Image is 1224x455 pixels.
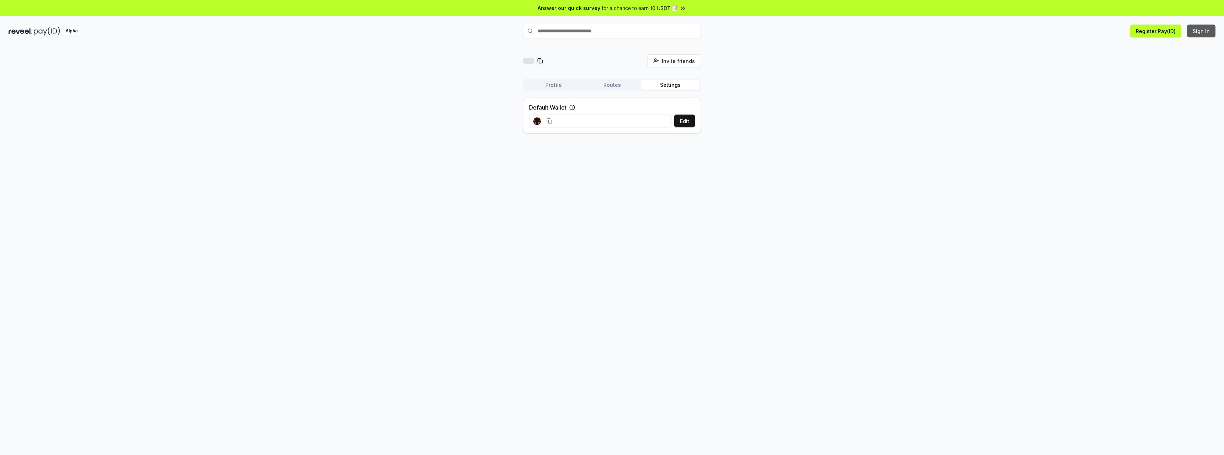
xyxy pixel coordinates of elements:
[1187,25,1215,37] button: Sign In
[538,4,600,12] span: Answer our quick survey
[1130,25,1181,37] button: Register Pay(ID)
[662,57,695,65] span: Invite friends
[62,27,81,36] div: Alpha
[602,4,678,12] span: for a chance to earn 10 USDT 📝
[583,80,641,90] button: Routes
[34,27,60,36] img: pay_id
[9,27,32,36] img: reveel_dark
[524,80,583,90] button: Profile
[647,54,701,67] button: Invite friends
[674,115,695,127] button: Edit
[641,80,700,90] button: Settings
[529,103,566,112] label: Default Wallet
